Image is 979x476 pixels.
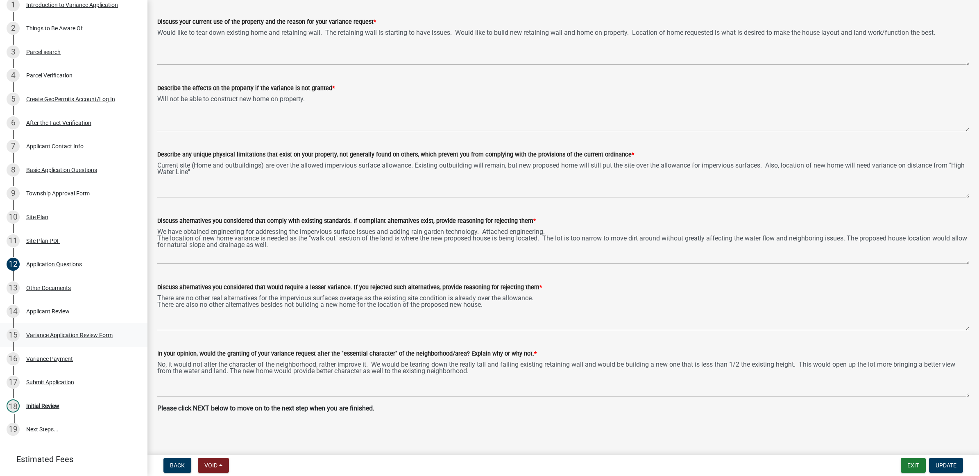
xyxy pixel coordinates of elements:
[157,86,335,91] label: Describe the effects on the property if the variance is not granted
[198,458,229,473] button: Void
[26,167,97,173] div: Basic Application Questions
[26,261,82,267] div: Application Questions
[7,140,20,153] div: 7
[26,2,118,8] div: Introduction to Variance Application
[7,69,20,82] div: 4
[7,22,20,35] div: 2
[7,258,20,271] div: 12
[26,403,59,409] div: Initial Review
[170,462,185,469] span: Back
[26,356,73,362] div: Variance Payment
[204,462,218,469] span: Void
[157,404,374,412] strong: Please click NEXT below to move on to the next step when you are finished.
[7,305,20,318] div: 14
[26,120,91,126] div: After the Fact Verification
[26,143,84,149] div: Applicant Contact Info
[901,458,926,473] button: Exit
[157,19,376,25] label: Discuss your current use of the property and the reason for your variance request
[26,25,83,31] div: Things to Be Aware Of
[26,190,90,196] div: Township Approval Form
[7,116,20,129] div: 6
[7,234,20,247] div: 11
[26,238,60,244] div: Site Plan PDF
[929,458,963,473] button: Update
[7,187,20,200] div: 9
[26,379,74,385] div: Submit Application
[26,214,48,220] div: Site Plan
[26,308,70,314] div: Applicant Review
[7,163,20,177] div: 8
[157,152,634,158] label: Describe any unique physical limitations that exist on your property, not generally found on othe...
[7,329,20,342] div: 15
[7,281,20,295] div: 13
[163,458,191,473] button: Back
[157,218,536,224] label: Discuss alternatives you considered that comply with existing standards. If compliant alternative...
[26,49,61,55] div: Parcel search
[26,332,113,338] div: Variance Application Review Form
[936,462,956,469] span: Update
[157,351,537,357] label: In your opinion, would the granting of your variance request alter the "essential character" of t...
[7,399,20,413] div: 18
[7,45,20,59] div: 3
[26,285,71,291] div: Other Documents
[7,93,20,106] div: 5
[7,352,20,365] div: 16
[26,96,115,102] div: Create GeoPermits Account/Log In
[26,73,73,78] div: Parcel Verification
[7,451,134,467] a: Estimated Fees
[157,285,542,290] label: Discuss alternatives you considered that would require a lesser variance. If you rejected such al...
[7,211,20,224] div: 10
[7,423,20,436] div: 19
[7,376,20,389] div: 17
